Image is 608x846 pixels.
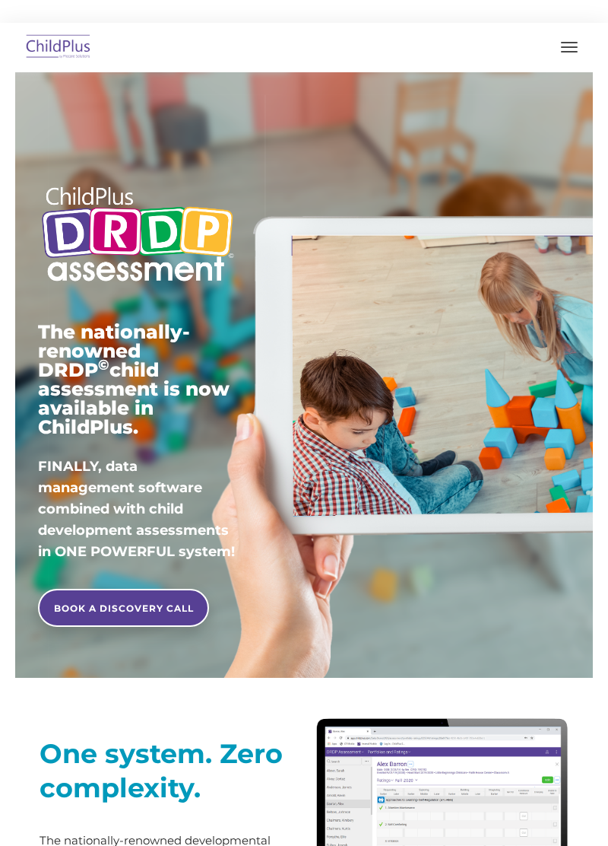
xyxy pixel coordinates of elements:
img: Copyright - DRDP Logo Light [38,175,237,296]
strong: One system. Zero complexity. [40,737,283,804]
img: ChildPlus by Procare Solutions [23,30,94,65]
span: FINALLY, data management software combined with child development assessments in ONE POWERFUL sys... [38,458,235,560]
sup: © [98,356,109,374]
a: BOOK A DISCOVERY CALL [38,589,209,627]
span: The nationally-renowned DRDP child assessment is now available in ChildPlus. [38,320,230,438]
